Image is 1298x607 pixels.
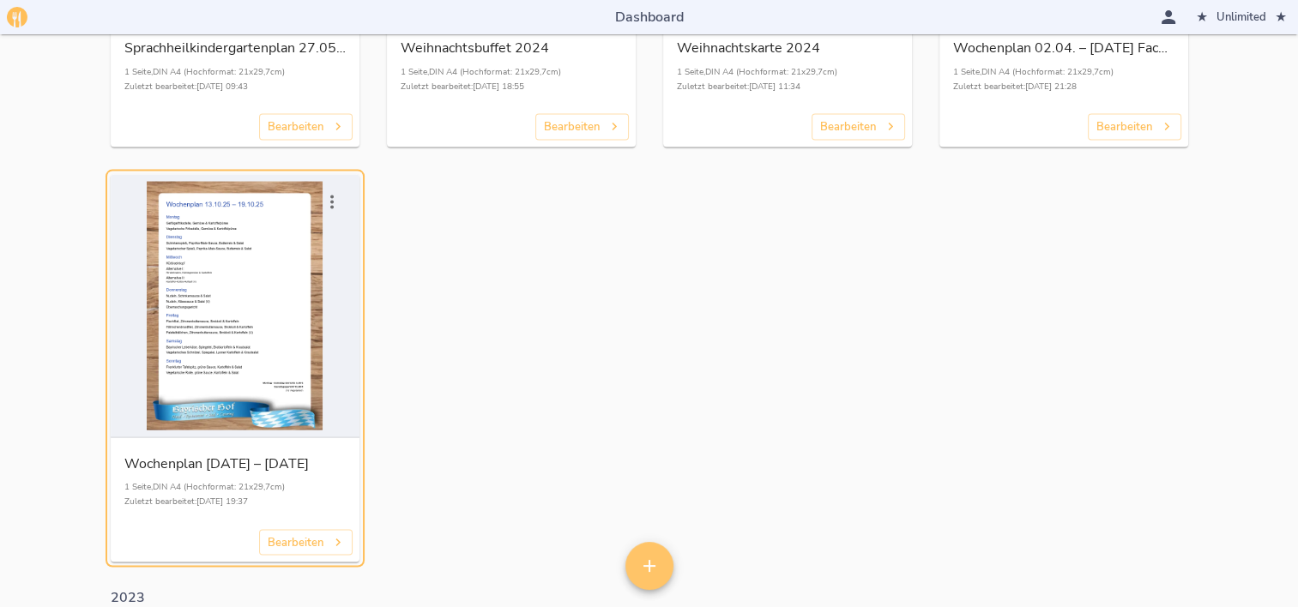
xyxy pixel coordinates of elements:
p: 1 Seite , DIN A4 (Hochformat: 21x29,7cm) Zuletzt bearbeitet: [DATE] 19:37 [124,480,346,508]
a: Bearbeiten [1088,114,1181,141]
p: Weihnachtsbuffet 2024 [401,36,622,60]
span: Unlimited [1196,8,1287,27]
p: 1 Seite , DIN A4 (Hochformat: 21x29,7cm) Zuletzt bearbeitet: [DATE] 21:28 [953,65,1174,93]
p: Wochenplan 02.04. – [DATE] Facebook [953,36,1174,60]
h3: Dashboard [615,9,684,26]
span: Bearbeiten [1096,117,1173,137]
p: 1 Seite , DIN A4 (Hochformat: 21x29,7cm) Zuletzt bearbeitet: [DATE] 11:34 [677,65,898,93]
p: 1 Seite , DIN A4 (Hochformat: 21x29,7cm) Zuletzt bearbeitet: [DATE] 09:43 [124,65,346,93]
a: Bearbeiten [259,114,353,141]
a: Bearbeiten [259,530,353,556]
span: Bearbeiten [544,117,620,137]
p: Wochenplan [DATE] – [DATE] [124,452,346,476]
button: Unlimited [1192,4,1291,31]
span: Bearbeiten [820,117,897,137]
span: Bearbeiten [268,533,344,553]
p: 1 Seite , DIN A4 (Hochformat: 21x29,7cm) Zuletzt bearbeitet: [DATE] 18:55 [401,65,622,93]
a: Bearbeiten [535,114,629,141]
a: Bearbeiten [812,114,905,141]
span: Bearbeiten [268,117,344,137]
h3: 2023 [111,590,1188,606]
p: Weihnachtskarte 2024 [677,36,898,60]
p: Sprachheilkindergartenplan 27.05. - [DATE] [124,36,346,60]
